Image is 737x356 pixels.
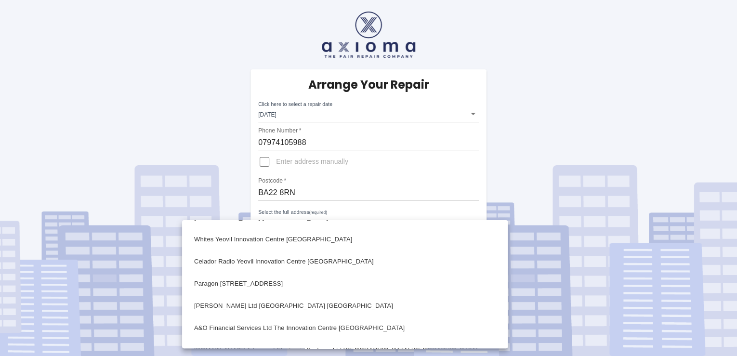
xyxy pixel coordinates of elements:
li: Paragon [STREET_ADDRESS] [184,273,505,295]
li: Whites Yeovil Innovation Centre [GEOGRAPHIC_DATA] [184,228,505,251]
li: Celador Radio Yeovil Innovation Centre [GEOGRAPHIC_DATA] [184,251,505,273]
li: [PERSON_NAME] Ltd [GEOGRAPHIC_DATA] [GEOGRAPHIC_DATA] [184,295,505,317]
li: A&O Financial Services Ltd The Innovation Centre [GEOGRAPHIC_DATA] [184,317,505,339]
